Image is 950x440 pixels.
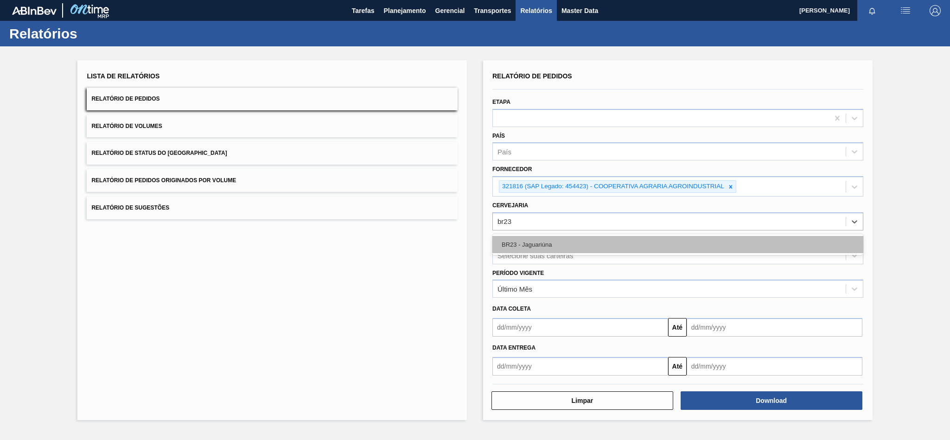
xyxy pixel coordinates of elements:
[87,169,458,192] button: Relatório de Pedidos Originados por Volume
[492,166,532,172] label: Fornecedor
[9,28,174,39] h1: Relatórios
[474,5,511,16] span: Transportes
[91,96,159,102] span: Relatório de Pedidos
[497,285,532,293] div: Último Mês
[491,391,673,410] button: Limpar
[492,344,536,351] span: Data Entrega
[492,357,668,376] input: dd/mm/yyyy
[668,357,687,376] button: Até
[91,204,169,211] span: Relatório de Sugestões
[492,236,863,253] div: BR23 - Jaguariúna
[12,6,57,15] img: TNhmsLtSVTkK8tSr43FrP2fwEKptu5GPRR3wAAAABJRU5ErkJggg==
[492,270,544,276] label: Período Vigente
[497,251,573,259] div: Selecione suas carteiras
[497,148,511,156] div: País
[499,181,726,192] div: 321816 (SAP Legado: 454423) - COOPERATIVA AGRARIA AGROINDUSTRIAL
[492,72,572,80] span: Relatório de Pedidos
[87,88,458,110] button: Relatório de Pedidos
[91,177,236,184] span: Relatório de Pedidos Originados por Volume
[687,357,862,376] input: dd/mm/yyyy
[857,4,887,17] button: Notificações
[687,318,862,337] input: dd/mm/yyyy
[520,5,552,16] span: Relatórios
[930,5,941,16] img: Logout
[87,72,159,80] span: Lista de Relatórios
[352,5,375,16] span: Tarefas
[435,5,465,16] span: Gerencial
[383,5,426,16] span: Planejamento
[87,115,458,138] button: Relatório de Volumes
[492,133,505,139] label: País
[900,5,911,16] img: userActions
[492,306,531,312] span: Data coleta
[561,5,598,16] span: Master Data
[87,197,458,219] button: Relatório de Sugestões
[681,391,862,410] button: Download
[91,150,227,156] span: Relatório de Status do [GEOGRAPHIC_DATA]
[91,123,162,129] span: Relatório de Volumes
[492,99,510,105] label: Etapa
[668,318,687,337] button: Até
[87,142,458,165] button: Relatório de Status do [GEOGRAPHIC_DATA]
[492,202,528,209] label: Cervejaria
[492,318,668,337] input: dd/mm/yyyy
